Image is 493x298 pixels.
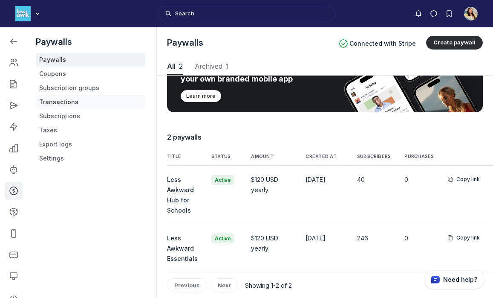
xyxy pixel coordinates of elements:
[404,234,408,242] a: 0
[158,6,336,21] button: Search
[167,37,332,49] h1: Paywalls
[193,58,230,75] button: Archived1
[349,39,416,48] span: Connected with Stripe
[181,90,221,102] button: Learn more
[404,176,408,183] a: 0
[251,154,273,160] span: AMOUNT
[36,123,145,137] a: Taxes
[357,154,391,160] span: Subscribers
[36,53,145,67] a: Paywalls
[226,62,229,70] span: 1
[357,176,365,183] a: 40
[251,176,278,193] span: $120 USD yearly
[36,137,145,151] a: Export logs
[306,176,326,183] time: [DATE]
[167,63,183,70] span: All
[464,7,478,20] button: User menu options
[167,133,202,141] span: 2 paywalls
[426,6,441,21] button: Direct messages
[211,154,231,160] span: STATUS
[426,36,483,50] button: Create paywall
[456,176,480,183] span: Copy link
[441,6,457,21] button: Bookmarks
[424,270,484,289] button: Circle support widget
[167,154,181,160] span: TITLE
[15,6,31,21] img: Less Awkward Hub logo
[36,109,145,123] a: Subscriptions
[210,278,238,292] button: Next
[251,234,278,252] span: $120 USD yearly
[36,81,145,95] a: Subscription groups
[174,282,200,289] span: Previous
[167,58,183,75] button: All2
[157,27,493,76] header: Page Header
[357,234,368,242] a: 246
[456,234,480,241] span: Copy link
[448,234,480,242] button: Copy link
[167,278,207,292] button: Previous
[448,175,480,184] button: Copy link
[36,67,145,81] a: Coupons
[443,275,477,284] p: Need help?
[306,234,326,242] time: [DATE]
[193,63,230,70] span: Archived
[167,176,194,214] span: Less Awkward Hub for Schools
[411,6,426,21] button: Notifications
[167,234,198,262] span: Less Awkward Essentials
[218,282,231,289] span: Next
[404,154,434,160] span: Purchases
[15,5,42,22] button: Less Awkward Hub logo
[306,154,336,160] span: Created at
[36,95,145,109] a: Transactions
[36,36,145,48] h5: Paywalls
[211,234,234,243] span: Active
[211,175,234,185] span: Active
[245,282,292,289] span: Showing 1-2 of 2
[36,152,145,165] a: Settings
[179,62,183,70] span: 2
